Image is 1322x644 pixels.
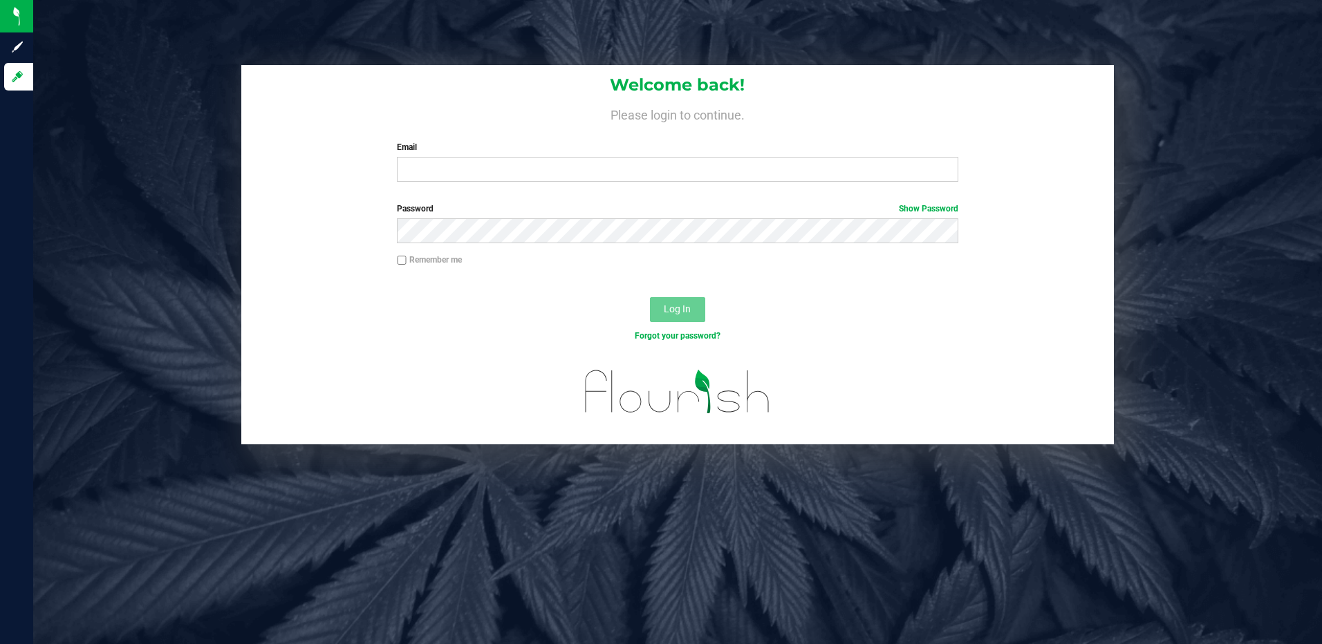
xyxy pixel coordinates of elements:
[241,76,1115,94] h1: Welcome back!
[635,331,720,341] a: Forgot your password?
[10,70,24,84] inline-svg: Log in
[10,40,24,54] inline-svg: Sign up
[397,141,958,153] label: Email
[397,256,407,265] input: Remember me
[650,297,705,322] button: Log In
[664,303,691,314] span: Log In
[241,105,1115,122] h4: Please login to continue.
[568,357,787,427] img: flourish_logo.svg
[397,204,434,214] span: Password
[397,254,462,266] label: Remember me
[899,204,958,214] a: Show Password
